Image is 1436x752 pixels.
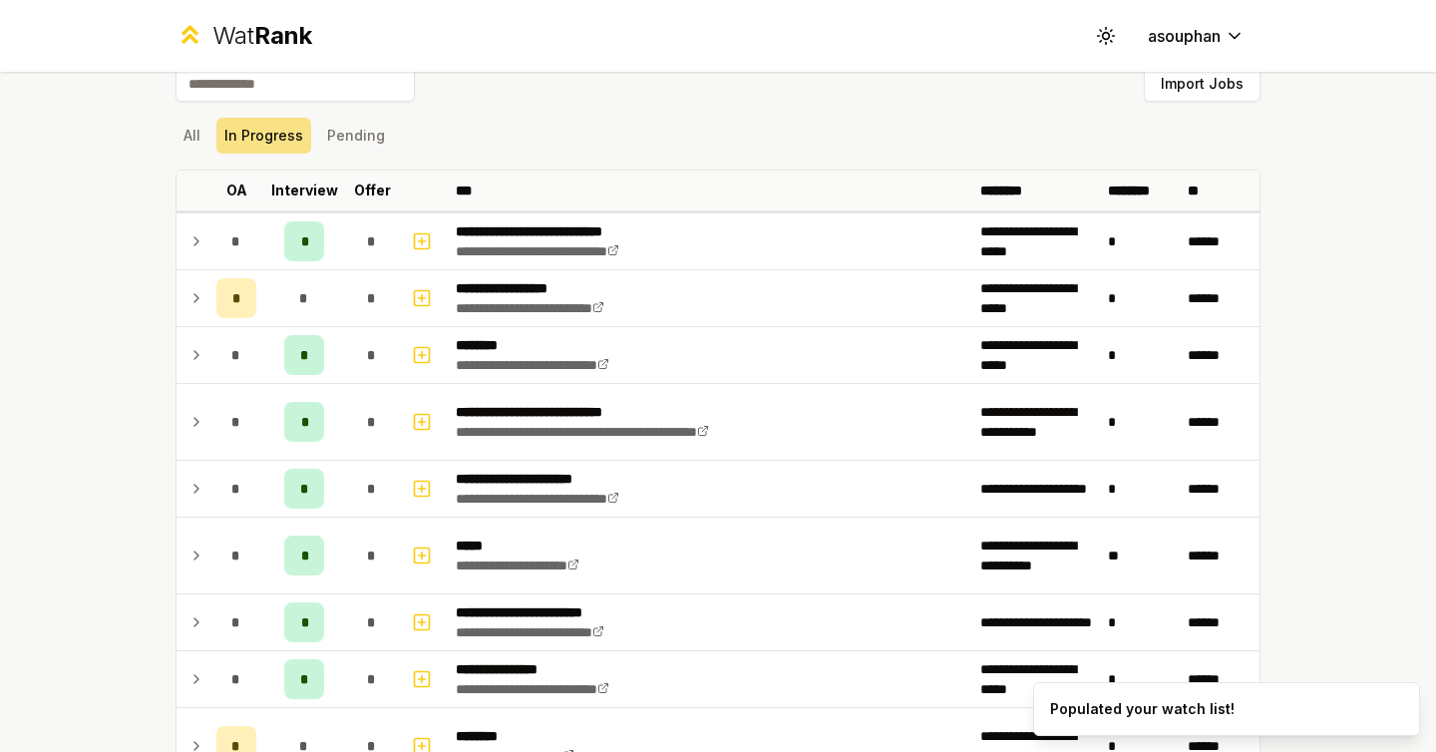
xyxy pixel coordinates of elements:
[271,181,338,200] p: Interview
[176,20,312,52] a: WatRank
[1148,24,1221,48] span: asouphan
[1050,699,1235,719] div: Populated your watch list!
[226,181,247,200] p: OA
[254,21,312,50] span: Rank
[319,118,393,154] button: Pending
[1144,66,1260,102] button: Import Jobs
[354,181,391,200] p: Offer
[212,20,312,52] div: Wat
[1132,18,1260,54] button: asouphan
[176,118,208,154] button: All
[216,118,311,154] button: In Progress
